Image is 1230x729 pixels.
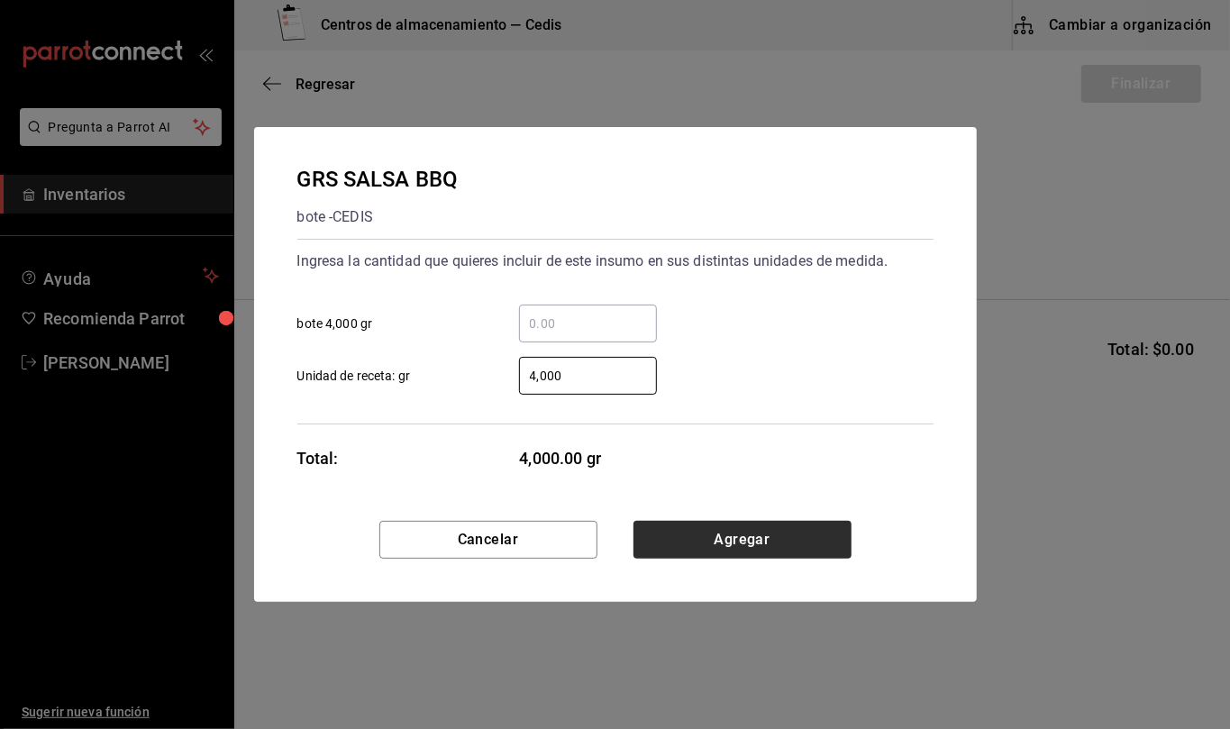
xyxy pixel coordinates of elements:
[379,521,597,559] button: Cancelar
[519,313,657,334] input: bote 4,000 gr
[297,314,373,333] span: bote 4,000 gr
[519,365,657,387] input: Unidad de receta: gr
[297,367,411,386] span: Unidad de receta: gr
[297,446,339,470] div: Total:
[297,163,459,196] div: GRS SALSA BBQ
[297,247,934,276] div: Ingresa la cantidad que quieres incluir de este insumo en sus distintas unidades de medida.
[520,446,658,470] span: 4,000.00 gr
[633,521,852,559] button: Agregar
[297,203,459,232] div: bote - CEDIS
